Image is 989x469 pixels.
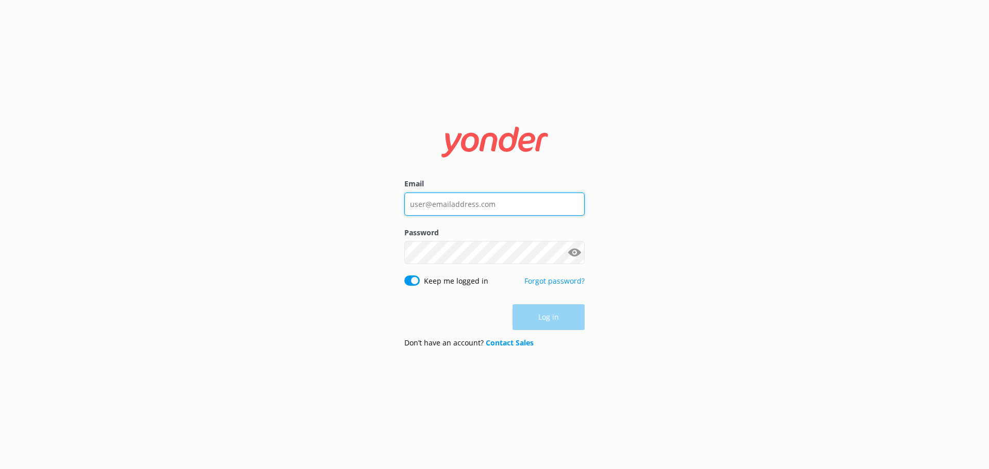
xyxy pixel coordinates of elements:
[564,242,585,263] button: Show password
[486,338,534,348] a: Contact Sales
[524,276,585,286] a: Forgot password?
[404,337,534,349] p: Don’t have an account?
[404,193,585,216] input: user@emailaddress.com
[404,227,585,238] label: Password
[404,178,585,189] label: Email
[424,275,488,287] label: Keep me logged in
